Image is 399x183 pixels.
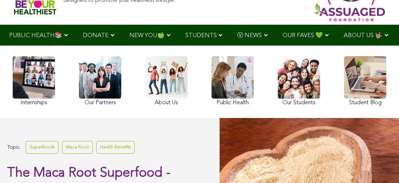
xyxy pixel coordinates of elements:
[283,33,323,39] span: OUR FAVES 💚
[344,33,382,39] span: ABOUT US 🤟🏽
[237,33,262,39] span: Ⓥ NEWS
[364,149,399,183] iframe: Chat Widget
[96,141,135,153] a: Health Benefits
[62,141,93,153] a: Maca Root
[83,33,109,39] span: DONATE
[129,33,165,39] span: NEW YOU🍏
[185,33,217,39] span: STUDENTS
[26,141,59,153] a: Superfoods
[7,143,20,152] span: Topic:
[9,33,62,39] span: PUBLIC HEALTH📚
